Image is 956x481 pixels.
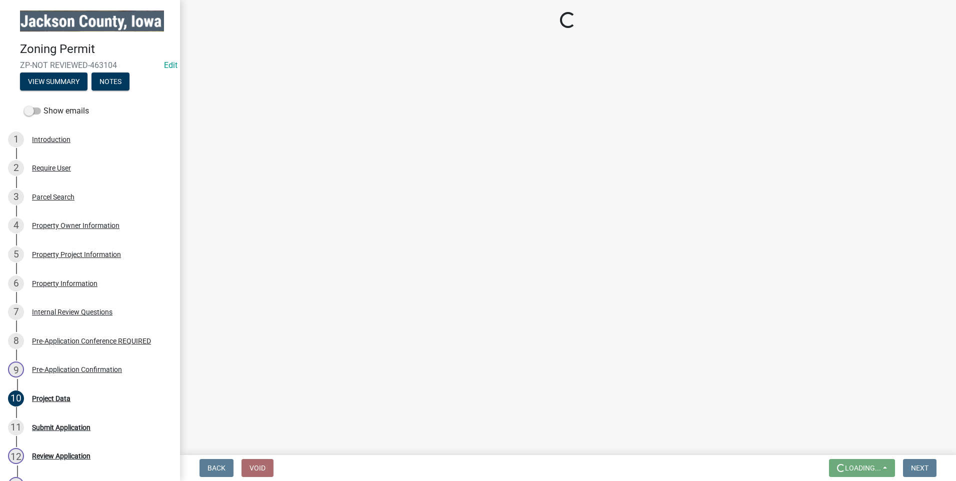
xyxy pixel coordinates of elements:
button: Void [241,459,273,477]
div: 4 [8,217,24,233]
div: 1 [8,131,24,147]
div: 8 [8,333,24,349]
wm-modal-confirm: Edit Application Number [164,60,177,70]
button: Back [199,459,233,477]
div: Property Project Information [32,251,121,258]
wm-modal-confirm: Summary [20,78,87,86]
div: 12 [8,448,24,464]
div: 10 [8,390,24,406]
button: Notes [91,72,129,90]
wm-modal-confirm: Notes [91,78,129,86]
div: Pre-Application Confirmation [32,366,122,373]
div: Internal Review Questions [32,308,112,315]
h4: Zoning Permit [20,42,172,56]
div: Review Application [32,452,90,459]
div: Property Information [32,280,97,287]
div: 5 [8,246,24,262]
span: Loading... [845,464,881,472]
button: Loading... [829,459,895,477]
div: Project Data [32,395,70,402]
div: 6 [8,275,24,291]
div: 3 [8,189,24,205]
label: Show emails [24,105,89,117]
div: 9 [8,361,24,377]
div: Introduction [32,136,70,143]
span: ZP-NOT REVIEWED-463104 [20,60,160,70]
a: Edit [164,60,177,70]
div: Require User [32,164,71,171]
div: Property Owner Information [32,222,119,229]
button: Next [903,459,936,477]
button: View Summary [20,72,87,90]
span: Back [207,464,225,472]
div: 7 [8,304,24,320]
img: Jackson County, Iowa [20,10,164,31]
div: 11 [8,419,24,435]
div: Pre-Application Conference REQUIRED [32,337,151,344]
div: Submit Application [32,424,90,431]
span: Next [911,464,928,472]
div: 2 [8,160,24,176]
div: Parcel Search [32,193,74,200]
